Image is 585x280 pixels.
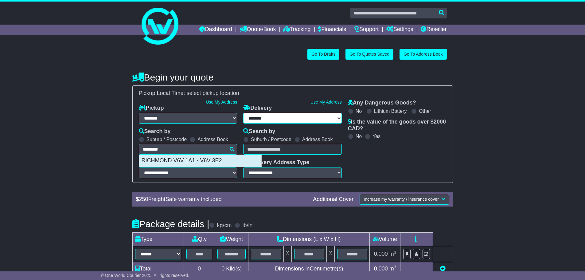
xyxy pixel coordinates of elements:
button: Increase my warranty / insurance cover [360,194,449,205]
a: Add new item [440,266,446,272]
label: Delivery [243,105,272,112]
a: Dashboard [199,25,232,35]
label: Search by [139,128,171,135]
sup: 3 [394,250,396,254]
a: Quote/Book [240,25,276,35]
a: Go To Address Book [400,49,447,60]
span: m [389,266,396,272]
span: 0 [221,266,224,272]
label: Suburb / Postcode [146,136,187,142]
sup: 3 [394,265,396,269]
td: x [283,246,291,262]
span: 250 [139,196,148,202]
div: RICHMOND V6V 1A1 - V6V 3E2 [139,155,261,167]
label: Other [419,108,431,114]
td: 0 [184,262,215,275]
span: 0.000 [374,266,388,272]
label: Search by [243,128,275,135]
a: Go To Drafts [307,49,339,60]
td: Type [132,232,184,246]
span: select pickup location [187,90,239,96]
a: Use My Address [310,100,342,105]
span: 2000 [434,119,446,125]
label: No [356,108,362,114]
label: lb/in [242,222,252,229]
a: Settings [386,25,413,35]
div: $ FreightSafe warranty included [133,196,310,203]
label: Yes [372,133,380,139]
h4: Package details | [132,219,209,229]
td: Kilo(s) [215,262,248,275]
span: Increase my warranty / insurance cover [364,197,439,202]
div: Additional Cover [310,196,357,203]
span: 0.000 [374,251,388,257]
span: © One World Courier 2025. All rights reserved. [101,273,189,278]
label: Delivery Address Type [243,159,309,166]
label: No [356,133,362,139]
a: Support [354,25,379,35]
td: Volume [370,232,400,246]
h4: Begin your quote [132,72,453,82]
a: Financials [318,25,346,35]
td: x [327,246,335,262]
label: Address Book [302,136,333,142]
a: Tracking [283,25,310,35]
label: Lithium Battery [374,108,407,114]
td: Total [132,262,184,275]
td: Dimensions in Centimetre(s) [248,262,370,275]
td: Qty [184,232,215,246]
td: Weight [215,232,248,246]
a: Use My Address [206,100,237,105]
label: kg/cm [217,222,232,229]
label: Pickup [139,105,164,112]
label: Address Book [197,136,228,142]
span: CAD [348,125,360,132]
label: Suburb / Postcode [251,136,291,142]
label: Is the value of the goods over $ ? [348,119,447,132]
span: m [389,251,396,257]
a: Reseller [421,25,447,35]
div: Pickup Local Time: [136,90,450,97]
td: Dimensions (L x W x H) [248,232,370,246]
a: Go To Quotes Saved [345,49,393,60]
label: Any Dangerous Goods? [348,100,416,106]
